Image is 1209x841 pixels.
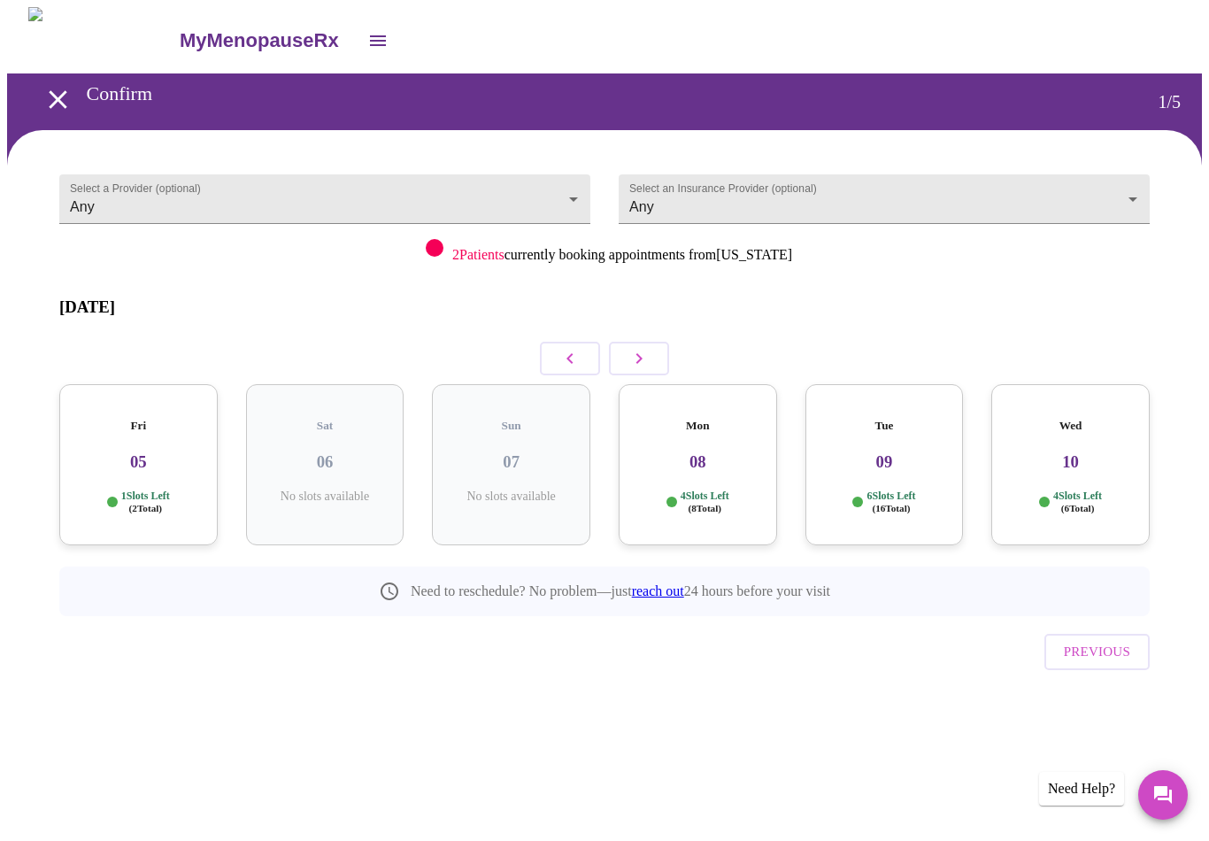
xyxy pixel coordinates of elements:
[820,419,950,433] h5: Tue
[872,503,910,513] span: ( 16 Total)
[452,247,504,262] span: 2 Patients
[820,452,950,472] h3: 09
[689,503,722,513] span: ( 8 Total)
[681,490,729,515] p: 4 Slots Left
[1061,503,1095,513] span: ( 6 Total)
[260,452,390,472] h3: 06
[1138,770,1188,820] button: Messages
[260,419,390,433] h5: Sat
[32,73,84,126] button: open drawer
[633,419,763,433] h5: Mon
[129,503,163,513] span: ( 2 Total)
[1039,772,1124,806] div: Need Help?
[180,29,339,52] h3: MyMenopauseRx
[446,490,576,504] p: No slots available
[1158,92,1181,112] h3: 1 / 5
[260,490,390,504] p: No slots available
[446,419,576,433] h5: Sun
[446,452,576,472] h3: 07
[452,247,792,263] p: currently booking appointments from [US_STATE]
[357,19,399,62] button: open drawer
[633,452,763,472] h3: 08
[411,583,830,599] p: Need to reschedule? No problem—just 24 hours before your visit
[1005,419,1136,433] h5: Wed
[1044,634,1150,669] button: Previous
[28,7,177,73] img: MyMenopauseRx Logo
[59,174,590,224] div: Any
[73,419,204,433] h5: Fri
[619,174,1150,224] div: Any
[1053,490,1102,515] p: 4 Slots Left
[121,490,170,515] p: 1 Slots Left
[87,82,1088,105] h3: Confirm
[177,10,356,72] a: MyMenopauseRx
[73,452,204,472] h3: 05
[1064,640,1130,663] span: Previous
[1005,452,1136,472] h3: 10
[632,583,684,598] a: reach out
[866,490,915,515] p: 6 Slots Left
[59,297,1150,317] h3: [DATE]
